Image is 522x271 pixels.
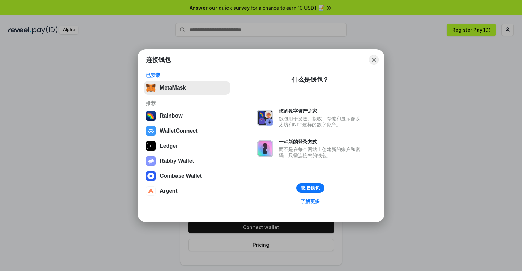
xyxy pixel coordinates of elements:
img: svg+xml,%3Csvg%20xmlns%3D%22http%3A%2F%2Fwww.w3.org%2F2000%2Fsvg%22%20fill%3D%22none%22%20viewBox... [257,110,273,126]
div: Ledger [160,143,178,149]
img: svg+xml,%3Csvg%20width%3D%2228%22%20height%3D%2228%22%20viewBox%3D%220%200%2028%2028%22%20fill%3D... [146,126,156,136]
button: MetaMask [144,81,230,95]
div: Rabby Wallet [160,158,194,164]
button: WalletConnect [144,124,230,138]
img: svg+xml,%3Csvg%20xmlns%3D%22http%3A%2F%2Fwww.w3.org%2F2000%2Fsvg%22%20fill%3D%22none%22%20viewBox... [257,140,273,157]
img: svg+xml,%3Csvg%20xmlns%3D%22http%3A%2F%2Fwww.w3.org%2F2000%2Fsvg%22%20width%3D%2228%22%20height%3... [146,141,156,151]
img: svg+xml,%3Csvg%20width%3D%2228%22%20height%3D%2228%22%20viewBox%3D%220%200%2028%2028%22%20fill%3D... [146,171,156,181]
button: Argent [144,184,230,198]
img: svg+xml,%3Csvg%20width%3D%2228%22%20height%3D%2228%22%20viewBox%3D%220%200%2028%2028%22%20fill%3D... [146,186,156,196]
button: Close [369,55,379,65]
div: WalletConnect [160,128,198,134]
div: Argent [160,188,178,194]
h1: 连接钱包 [146,56,171,64]
img: svg+xml,%3Csvg%20fill%3D%22none%22%20height%3D%2233%22%20viewBox%3D%220%200%2035%2033%22%20width%... [146,83,156,93]
div: 推荐 [146,100,228,106]
div: 了解更多 [301,198,320,204]
div: 什么是钱包？ [292,76,329,84]
button: Ledger [144,139,230,153]
div: 一种新的登录方式 [279,139,364,145]
img: svg+xml,%3Csvg%20width%3D%22120%22%20height%3D%22120%22%20viewBox%3D%220%200%20120%20120%22%20fil... [146,111,156,121]
div: Rainbow [160,113,183,119]
div: 您的数字资产之家 [279,108,364,114]
button: Coinbase Wallet [144,169,230,183]
div: 获取钱包 [301,185,320,191]
div: 而不是在每个网站上创建新的账户和密码，只需连接您的钱包。 [279,146,364,159]
a: 了解更多 [297,197,324,206]
div: MetaMask [160,85,186,91]
div: Coinbase Wallet [160,173,202,179]
img: svg+xml,%3Csvg%20xmlns%3D%22http%3A%2F%2Fwww.w3.org%2F2000%2Fsvg%22%20fill%3D%22none%22%20viewBox... [146,156,156,166]
button: Rainbow [144,109,230,123]
div: 已安装 [146,72,228,78]
button: 获取钱包 [296,183,324,193]
button: Rabby Wallet [144,154,230,168]
div: 钱包用于发送、接收、存储和显示像以太坊和NFT这样的数字资产。 [279,116,364,128]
